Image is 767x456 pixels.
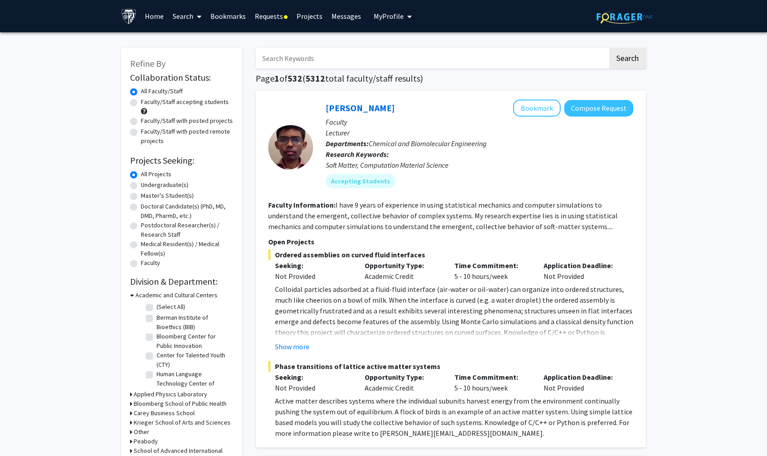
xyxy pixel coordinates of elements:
label: Master's Student(s) [141,191,194,200]
h3: Krieger School of Arts and Sciences [134,418,231,427]
p: Opportunity Type: [365,260,441,271]
p: Seeking: [275,260,351,271]
label: (Select All) [157,302,185,312]
span: Ordered assemblies on curved fluid interfaces [268,249,633,260]
h3: Bloomberg School of Public Health [134,399,227,408]
a: Projects [292,0,327,32]
button: Search [609,48,646,69]
button: Show more [275,341,309,352]
p: Seeking: [275,372,351,382]
h1: Page of ( total faculty/staff results) [256,73,646,84]
span: My Profile [374,12,404,21]
label: Human Language Technology Center of Excellence (HLTCOE) [157,369,231,398]
label: Faculty/Staff with posted remote projects [141,127,233,146]
img: ForagerOne Logo [597,10,653,24]
a: Requests [250,0,292,32]
a: Messages [327,0,366,32]
p: Opportunity Type: [365,372,441,382]
label: Faculty/Staff with posted projects [141,116,233,126]
iframe: Chat [7,416,38,449]
h3: Academic and Cultural Centers [135,291,218,300]
label: All Projects [141,169,171,179]
div: 5 - 10 hours/week [448,372,537,393]
a: [PERSON_NAME] [326,102,395,113]
div: 5 - 10 hours/week [448,260,537,282]
mat-chip: Accepting Students [326,174,396,188]
label: Postdoctoral Researcher(s) / Research Staff [141,221,233,239]
label: Faculty [141,258,160,268]
div: Academic Credit [358,372,448,393]
p: Time Commitment: [454,260,531,271]
span: 1 [275,73,279,84]
button: Add John Edison to Bookmarks [513,100,561,117]
h3: Other [134,427,149,437]
p: Faculty [326,117,633,127]
h2: Collaboration Status: [130,72,233,83]
h2: Division & Department: [130,276,233,287]
b: Research Keywords: [326,150,389,159]
span: 5312 [305,73,325,84]
label: Doctoral Candidate(s) (PhD, MD, DMD, PharmD, etc.) [141,202,233,221]
input: Search Keywords [256,48,608,69]
a: Search [168,0,206,32]
div: Academic Credit [358,260,448,282]
b: Faculty Information: [268,200,336,209]
label: Faculty/Staff accepting students [141,97,229,107]
span: Chemical and Biomolecular Engineering [369,139,487,148]
div: Not Provided [537,260,627,282]
p: Application Deadline: [544,260,620,271]
h3: Carey Business School [134,408,195,418]
p: Active matter describes systems where the individual subunits harvest energy from the environment... [275,395,633,439]
b: Departments: [326,139,369,148]
label: Bloomberg Center for Public Innovation [157,332,231,351]
a: Bookmarks [206,0,250,32]
label: Berman Institute of Bioethics (BIB) [157,313,231,332]
h3: Peabody [134,437,158,446]
h3: Applied Physics Laboratory [134,390,207,399]
label: All Faculty/Staff [141,87,183,96]
button: Compose Request to John Edison [564,100,633,117]
p: Colloidal particles adsorbed at a fluid-fluid interface (air-water or oil-water) can organize int... [275,284,633,348]
h2: Projects Seeking: [130,155,233,166]
a: Home [140,0,168,32]
div: Soft Matter, Computation Material Science [326,160,633,170]
fg-read-more: I have 9 years of experience in using statistical mechanics and computer simulations to understan... [268,200,618,231]
div: Not Provided [275,382,351,393]
img: Johns Hopkins University Logo [121,9,137,24]
div: Not Provided [275,271,351,282]
div: Not Provided [537,372,627,393]
label: Center for Talented Youth (CTY) [157,351,231,369]
p: Application Deadline: [544,372,620,382]
label: Undergraduate(s) [141,180,188,190]
label: Medical Resident(s) / Medical Fellow(s) [141,239,233,258]
p: Lecturer [326,127,633,138]
p: Open Projects [268,236,633,247]
span: Refine By [130,58,166,69]
p: Time Commitment: [454,372,531,382]
span: 532 [288,73,302,84]
span: Phase transitions of lattice active matter systems [268,361,633,372]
